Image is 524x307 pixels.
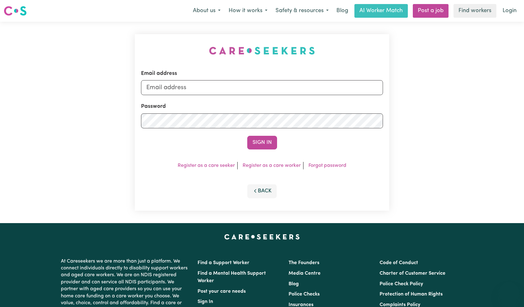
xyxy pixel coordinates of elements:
a: Blog [289,282,299,286]
a: Careseekers logo [4,4,27,18]
button: Safety & resources [271,4,333,17]
a: Find a Support Worker [198,260,249,265]
button: About us [189,4,225,17]
input: Email address [141,80,383,95]
a: Login [499,4,520,18]
a: Register as a care worker [243,163,301,168]
a: Forgot password [308,163,346,168]
a: AI Worker Match [354,4,408,18]
a: Charter of Customer Service [380,271,445,276]
img: Careseekers logo [4,5,27,16]
a: Register as a care seeker [178,163,235,168]
a: Media Centre [289,271,321,276]
label: Password [141,103,166,111]
iframe: Button to launch messaging window [499,282,519,302]
a: Find workers [453,4,496,18]
a: Blog [333,4,352,18]
button: Sign In [247,136,277,149]
a: Post your care needs [198,289,246,294]
a: Careseekers home page [224,234,300,239]
a: Protection of Human Rights [380,292,443,297]
a: Police Checks [289,292,320,297]
a: Find a Mental Health Support Worker [198,271,266,283]
a: Post a job [413,4,449,18]
a: The Founders [289,260,319,265]
a: Sign In [198,299,213,304]
label: Email address [141,70,177,78]
a: Police Check Policy [380,282,423,286]
button: Back [247,184,277,198]
button: How it works [225,4,271,17]
a: Code of Conduct [380,260,418,265]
